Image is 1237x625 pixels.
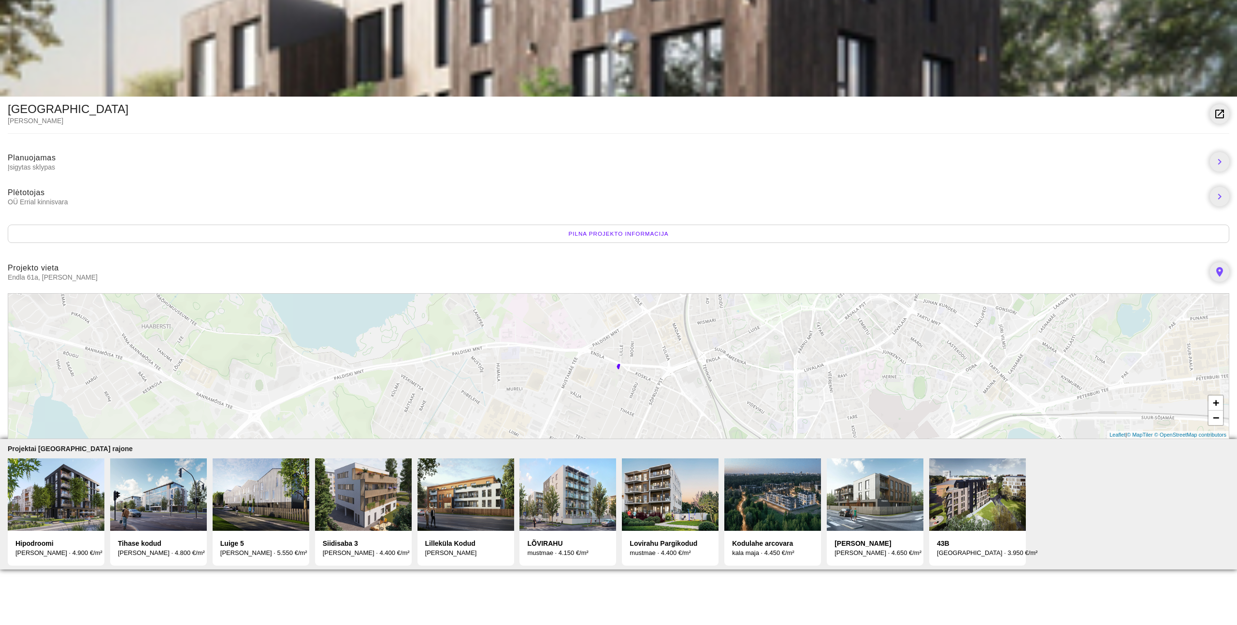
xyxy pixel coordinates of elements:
[1210,104,1229,124] a: launch
[630,548,711,558] div: mustmae · 4.400 €/m²
[724,549,827,556] a: Kodulahe arcovara kala maja · 4.450 €/m²
[110,549,213,556] a: Tihase kodud [PERSON_NAME] · 4.800 €/m²
[834,539,916,548] div: [PERSON_NAME]
[1109,432,1125,438] a: Leaflet
[1208,411,1223,425] a: Zoom out
[220,539,302,548] div: Luige 5
[118,548,199,558] div: [PERSON_NAME] · 4.800 €/m²
[8,458,104,531] img: YBSnbFqXA6.jpg
[519,549,622,556] a: LÕVIRAHU mustmae · 4.150 €/m²
[937,548,1018,558] div: [GEOGRAPHIC_DATA] · 3.950 €/m²
[1214,266,1225,278] i: place
[8,154,56,162] span: Planuojamas
[417,549,520,556] a: Lilleküla Kodud [PERSON_NAME]
[213,549,315,556] a: Luige 5 [PERSON_NAME] · 5.550 €/m²
[527,548,608,558] div: mustmae · 4.150 €/m²
[732,539,813,548] div: Kodulahe arcovara
[1210,262,1229,282] a: place
[1214,108,1225,120] i: launch
[8,163,1202,171] span: Įsigytas sklypas
[1208,396,1223,411] a: Zoom in
[315,458,412,531] img: iugIuwQ9WW.jpg
[118,539,199,548] div: Tihase kodud
[1107,431,1229,439] div: |
[220,548,302,558] div: [PERSON_NAME] · 5.550 €/m²
[213,458,309,531] img: guptAZDige.jpg
[937,539,1018,548] div: 43B
[8,273,1202,282] span: Endla 61a, [PERSON_NAME]
[1214,156,1225,168] i: chevron_right
[929,458,1026,531] img: Ifk3LQwAWG.jpeg
[323,539,404,548] div: Siidisaba 3
[425,539,506,548] div: Lilleküla Kodud
[827,458,923,531] img: kSd8nm81n2.jpeg
[929,549,1030,556] a: 43B [GEOGRAPHIC_DATA] · 3.950 €/m²
[8,198,1202,206] span: OÜ Errial kinnisvara
[1127,432,1153,438] a: © MapTiler
[827,549,929,556] a: [PERSON_NAME] [PERSON_NAME] · 4.650 €/m²
[1210,187,1229,206] a: chevron_right
[1214,191,1225,202] i: chevron_right
[519,458,616,531] img: vdmPrd0XlS.jpeg
[417,458,514,531] img: ceTLrQTUJa.jpeg
[8,116,129,126] div: [PERSON_NAME]
[724,458,821,531] img: KrqFs204AE.png
[527,539,608,548] div: LÕVIRAHU
[110,458,207,531] img: keyLK99mjd.jpeg
[8,264,59,272] span: Projekto vieta
[1154,432,1226,438] a: © OpenStreetMap contributors
[630,539,711,548] div: Lovirahu Pargikodud
[8,225,1229,243] div: Pilna projekto informacija
[834,548,916,558] div: [PERSON_NAME] · 4.650 €/m²
[732,548,813,558] div: kala maja · 4.450 €/m²
[8,188,45,197] span: Plėtotojas
[8,549,110,556] a: Hipodroomi [PERSON_NAME] · 4.900 €/m²
[1210,152,1229,171] a: chevron_right
[15,539,97,548] div: Hipodroomi
[8,104,129,114] div: [GEOGRAPHIC_DATA]
[622,458,719,531] img: mCBLAOr6Jm.jpg
[425,548,506,558] div: [PERSON_NAME]
[622,549,724,556] a: Lovirahu Pargikodud mustmae · 4.400 €/m²
[315,549,417,556] a: Siidisaba 3 [PERSON_NAME] · 4.400 €/m²
[323,548,404,558] div: [PERSON_NAME] · 4.400 €/m²
[15,548,97,558] div: [PERSON_NAME] · 4.900 €/m²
